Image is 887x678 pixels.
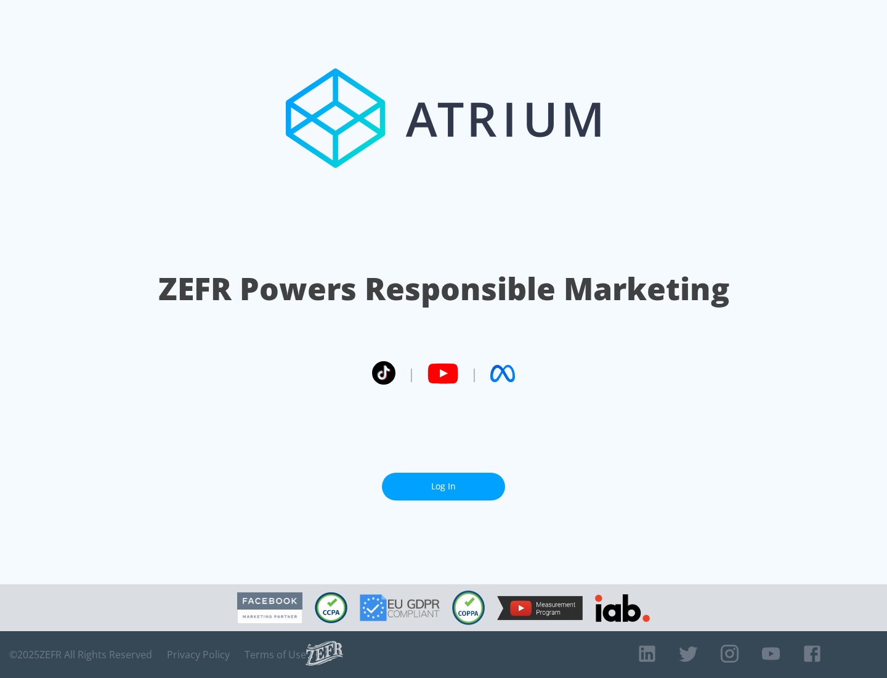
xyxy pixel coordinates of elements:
h1: ZEFR Powers Responsible Marketing [158,268,729,310]
img: IAB [595,594,650,622]
img: GDPR Compliant [360,594,440,621]
span: | [408,364,415,383]
a: Terms of Use [245,648,306,661]
img: YouTube Measurement Program [497,596,583,620]
span: | [471,364,478,383]
span: © 2025 ZEFR All Rights Reserved [9,648,152,661]
img: Facebook Marketing Partner [237,592,302,624]
a: Log In [382,473,505,500]
img: COPPA Compliant [452,590,485,625]
a: Privacy Policy [167,648,230,661]
img: CCPA Compliant [315,592,347,623]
